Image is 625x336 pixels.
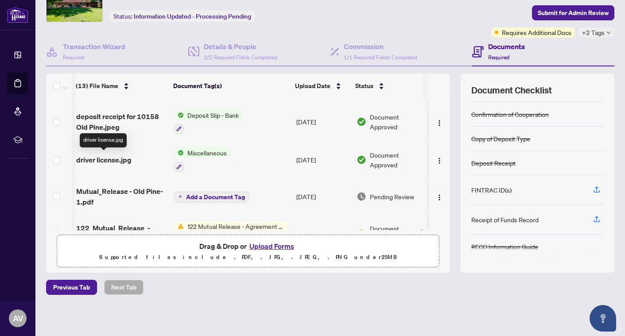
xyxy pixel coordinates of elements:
img: Status Icon [174,221,184,231]
button: Add a Document Tag [174,192,249,202]
button: Status IconDeposit Slip - Bank [174,110,242,134]
button: Logo [432,226,446,240]
th: Status [352,73,427,98]
div: Deposit Receipt [471,158,516,168]
button: Submit for Admin Review [532,5,614,20]
button: Open asap [590,305,616,332]
div: driver license.jpg [80,133,127,147]
button: Logo [432,115,446,129]
span: Pending Review [370,192,414,201]
button: Logo [432,153,446,167]
span: 1/1 Required Fields Completed [344,54,417,61]
img: Document Status [357,117,366,127]
th: Upload Date [291,73,352,98]
button: Logo [432,189,446,204]
th: Document Tag(s) [170,73,291,98]
button: Upload Forms [247,240,297,252]
span: Document Needs Work [370,224,416,243]
span: Add a Document Tag [186,194,245,200]
span: Mutual_Release - Old Pine-1.pdf [76,186,167,207]
span: AV [13,312,23,324]
h4: Transaction Wizard [63,41,125,52]
span: (13) File Name [76,81,118,91]
button: Add a Document Tag [174,191,249,202]
span: 122_Mutual_Release_-_Agreement_of_Purchase_and_Sale_-_PropTx-[PERSON_NAME] 6 EXECUTED.pdf [76,223,167,244]
img: Document Status [357,155,366,165]
span: down [606,31,611,35]
img: Status Icon [174,110,184,120]
h4: Details & People [204,41,277,52]
div: Receipt of Funds Record [471,215,539,224]
span: 122 Mutual Release - Agreement of Purchase and Sale [184,221,289,231]
div: 1 [418,230,425,237]
span: Required [488,54,509,61]
span: driver license.jpg [76,154,132,165]
img: Status Icon [174,148,184,158]
td: [DATE] [293,214,353,252]
img: Logo [436,194,443,201]
span: 2/2 Required Fields Completed [204,54,277,61]
td: [DATE] [293,103,353,141]
button: Status IconMiscellaneous [174,148,230,172]
img: logo [7,7,28,23]
span: Previous Tab [53,280,90,294]
div: FINTRAC ID(s) [471,185,512,195]
span: Document Approved [370,112,425,131]
img: Logo [436,120,443,127]
span: Requires Additional Docs [502,27,571,37]
h4: Commission [344,41,417,52]
img: Logo [436,157,443,164]
span: Status [355,81,373,91]
div: Status: [110,10,255,22]
button: Status Icon122 Mutual Release - Agreement of Purchase and Sale [174,221,289,245]
td: [DATE] [293,179,353,214]
button: Previous Tab [46,280,97,295]
span: Deposit Slip - Bank [184,110,242,120]
th: (13) File Name [72,73,170,98]
h4: Documents [488,41,525,52]
span: Document Approved [370,150,425,170]
span: +2 Tags [582,27,605,38]
span: Drag & Drop or [199,240,297,252]
span: Information Updated - Processing Pending [134,12,251,20]
button: Next Tab [104,280,144,295]
div: Copy of Deposit Type [471,134,530,143]
p: Supported files include .PDF, .JPG, .JPEG, .PNG under 25 MB [62,252,434,263]
span: plus [178,194,182,199]
span: Submit for Admin Review [538,6,609,20]
span: Required [63,54,84,61]
div: Confirmation of Cooperation [471,109,549,119]
span: Miscellaneous [184,148,230,158]
td: [DATE] [293,141,353,179]
span: Document Checklist [471,84,552,97]
span: deposit receipt for 10158 Old Pine.jpeg [76,111,167,132]
span: Drag & Drop orUpload FormsSupported files include .PDF, .JPG, .JPEG, .PNG under25MB [57,235,439,268]
div: RECO Information Guide [471,242,538,251]
img: Document Status [357,228,366,238]
span: Upload Date [295,81,330,91]
img: Document Status [357,192,366,201]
